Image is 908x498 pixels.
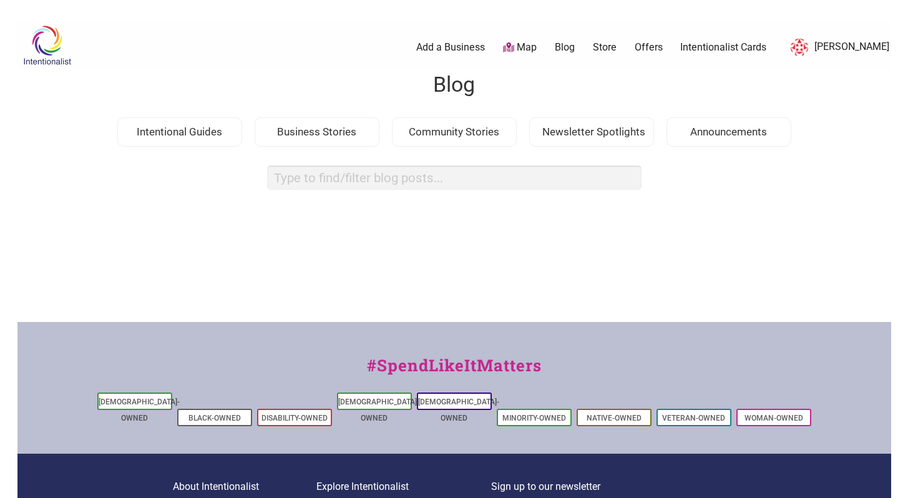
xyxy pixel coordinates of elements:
div: Announcements [666,117,791,147]
div: #SpendLikeItMatters [17,353,891,390]
a: Offers [635,41,663,54]
a: [DEMOGRAPHIC_DATA]-Owned [418,398,499,422]
input: search box [267,165,642,190]
div: Business Stories [255,117,379,147]
a: [PERSON_NAME] [784,36,889,59]
a: Intentionalist Cards [680,41,766,54]
p: Explore Intentionalist [316,479,491,495]
h1: Blog [42,70,866,100]
a: Woman-Owned [744,414,803,422]
a: Blog [555,41,575,54]
p: Sign up to our newsletter [491,479,735,495]
a: Black-Owned [188,414,241,422]
a: Disability-Owned [261,414,328,422]
p: About Intentionalist [173,479,316,495]
div: Community Stories [392,117,517,147]
a: Veteran-Owned [662,414,725,422]
a: Native-Owned [587,414,642,422]
a: Minority-Owned [502,414,566,422]
a: Store [593,41,617,54]
img: Intentionalist [17,25,77,66]
a: Add a Business [416,41,485,54]
div: Intentional Guides [117,117,242,147]
a: [DEMOGRAPHIC_DATA]-Owned [99,398,180,422]
div: Newsletter Spotlights [529,117,654,147]
a: [DEMOGRAPHIC_DATA]-Owned [338,398,419,422]
a: Map [503,41,537,55]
